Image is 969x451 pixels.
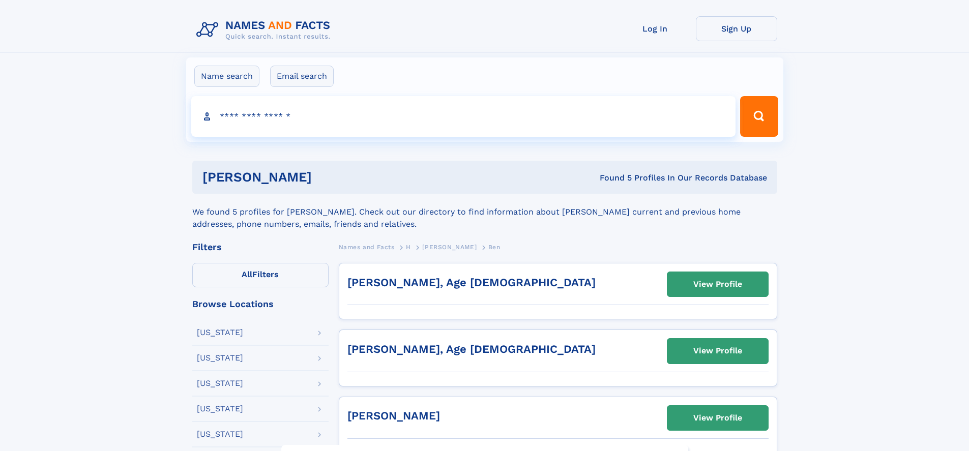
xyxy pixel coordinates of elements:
h1: [PERSON_NAME] [202,171,456,184]
label: Email search [270,66,334,87]
div: [US_STATE] [197,430,243,438]
a: [PERSON_NAME], Age [DEMOGRAPHIC_DATA] [347,276,596,289]
a: Names and Facts [339,240,395,253]
img: Logo Names and Facts [192,16,339,44]
button: Search Button [740,96,778,137]
span: Ben [488,244,501,251]
div: [US_STATE] [197,405,243,413]
div: [US_STATE] [197,354,243,362]
div: View Profile [693,273,742,296]
a: [PERSON_NAME] [347,409,440,422]
a: View Profile [667,272,768,296]
a: View Profile [667,339,768,363]
span: All [242,269,252,279]
label: Name search [194,66,259,87]
a: View Profile [667,406,768,430]
a: Sign Up [696,16,777,41]
div: Browse Locations [192,299,329,309]
a: H [406,240,411,253]
a: Log In [614,16,696,41]
div: [US_STATE] [197,328,243,337]
a: [PERSON_NAME] [422,240,477,253]
input: search input [191,96,736,137]
div: [US_STATE] [197,379,243,387]
span: [PERSON_NAME] [422,244,477,251]
div: Found 5 Profiles In Our Records Database [456,172,767,184]
div: View Profile [693,339,742,363]
span: H [406,244,411,251]
div: We found 5 profiles for [PERSON_NAME]. Check out our directory to find information about [PERSON_... [192,194,777,230]
div: Filters [192,243,329,252]
div: View Profile [693,406,742,430]
label: Filters [192,263,329,287]
a: [PERSON_NAME], Age [DEMOGRAPHIC_DATA] [347,343,596,355]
